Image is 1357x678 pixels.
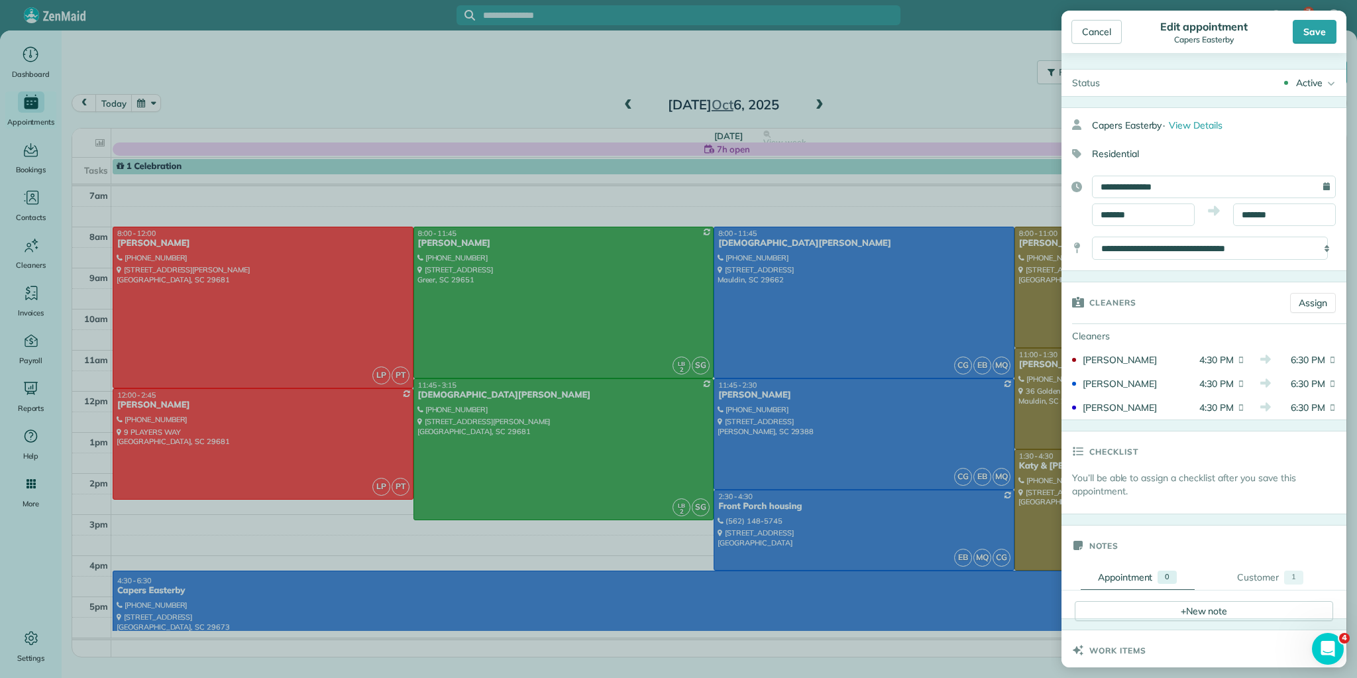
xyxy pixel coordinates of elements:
[1061,70,1111,96] div: Status
[1280,377,1325,390] span: 6:30 PM
[1284,571,1303,585] div: 1
[1189,377,1234,390] span: 4:30 PM
[1092,113,1346,137] div: Capers Easterby
[1163,119,1165,131] span: ·
[1089,630,1146,670] h3: Work items
[1169,119,1222,131] span: View Details
[1156,20,1251,33] div: Edit appointment
[1089,526,1118,565] h3: Notes
[1072,471,1346,498] p: You’ll be able to assign a checklist after you save this appointment.
[1089,431,1138,471] h3: Checklist
[1083,401,1185,414] div: [PERSON_NAME]
[1293,20,1336,44] div: Save
[1156,35,1251,44] div: Capers Easterby
[1189,353,1234,367] span: 4:30 PM
[1290,293,1336,313] a: Assign
[1075,601,1333,621] div: New note
[1280,401,1325,414] span: 6:30 PM
[1061,142,1336,165] div: Residential
[1280,353,1325,367] span: 6:30 PM
[1083,353,1185,367] div: [PERSON_NAME]
[1237,571,1279,585] div: Customer
[1339,633,1350,644] span: 4
[1071,20,1122,44] div: Cancel
[1083,377,1185,390] div: [PERSON_NAME]
[1312,633,1344,665] iframe: Intercom live chat
[1181,604,1186,616] span: +
[1158,571,1177,584] div: 0
[1061,324,1154,348] div: Cleaners
[1296,76,1323,89] div: Active
[1189,401,1234,414] span: 4:30 PM
[1098,571,1153,584] div: Appointment
[1089,282,1136,322] h3: Cleaners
